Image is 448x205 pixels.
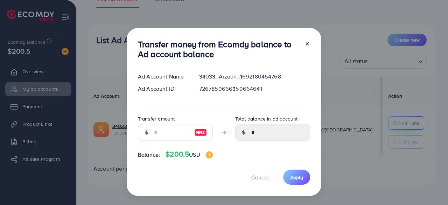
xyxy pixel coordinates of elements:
h3: Transfer money from Ecomdy balance to Ad account balance [138,39,299,60]
div: Ad Account ID [132,85,194,93]
h4: $200.5 [166,150,212,159]
span: Cancel [251,173,269,181]
img: image [194,128,207,137]
span: USD [189,151,200,158]
button: Apply [283,170,310,185]
iframe: Chat [418,173,443,200]
span: Balance: [138,151,160,159]
div: 34033_Arzaan_1692180454768 [194,73,316,81]
span: Apply [290,174,303,181]
div: Ad Account Name [132,73,194,81]
label: Transfer amount [138,115,175,122]
img: image [206,151,213,158]
button: Cancel [243,170,278,185]
label: Total balance in ad account [235,115,297,122]
div: 7267859666359664641 [194,85,316,93]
